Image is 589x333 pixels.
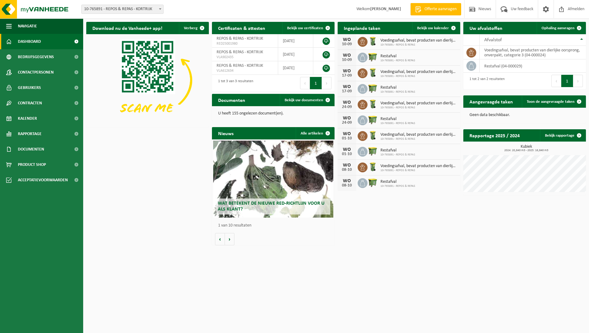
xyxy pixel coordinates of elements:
div: WO [341,69,353,74]
span: Restafval [380,148,415,153]
span: Verberg [184,26,197,30]
span: 10-765891 - REPOS & REPAS [380,106,457,110]
h2: Uw afvalstoffen [463,22,509,34]
span: Voedingsafval, bevat producten van dierlijke oorsprong, onverpakt, categorie 3 [380,164,457,169]
div: WO [341,37,353,42]
div: 17-09 [341,74,353,78]
span: Toon de aangevraagde taken [527,100,575,104]
strong: [PERSON_NAME] [370,7,401,11]
button: Verberg [179,22,208,34]
span: Bekijk uw kalender [417,26,449,30]
span: Navigatie [18,18,37,34]
span: Restafval [380,85,415,90]
button: 1 [310,77,322,89]
div: 1 tot 3 van 3 resultaten [215,76,253,90]
a: Bekijk uw certificaten [282,22,334,34]
img: WB-1100-HPE-GN-51 [368,114,378,125]
span: 10-765891 - REPOS & REPAS [380,43,457,47]
div: WO [341,131,353,136]
div: 24-09 [341,105,353,109]
span: 10-765891 - REPOS & REPAS [380,153,415,157]
span: Gebruikers [18,80,41,95]
h2: Documenten [212,94,251,106]
span: Ophaling aanvragen [542,26,575,30]
p: Geen data beschikbaar. [469,113,580,117]
a: Alle artikelen [296,127,334,139]
span: 10-765891 - REPOS & REPAS [380,184,415,188]
div: 08-10 [341,168,353,172]
span: Wat betekent de nieuwe RED-richtlijn voor u als klant? [218,201,324,212]
button: Next [322,77,331,89]
div: WO [341,179,353,183]
div: 10-09 [341,58,353,62]
button: Volgende [225,233,234,245]
td: [DATE] [278,34,313,48]
span: Voedingsafval, bevat producten van dierlijke oorsprong, onverpakt, categorie 3 [380,70,457,74]
div: WO [341,147,353,152]
button: Previous [551,75,561,87]
span: Documenten [18,142,44,157]
span: Rapportage [18,126,42,142]
span: Voedingsafval, bevat producten van dierlijke oorsprong, onverpakt, categorie 3 [380,38,457,43]
h2: Nieuws [212,127,240,139]
img: WB-0140-HPE-GN-50 [368,36,378,46]
img: WB-1100-HPE-GN-51 [368,177,378,188]
h3: Kubiek [466,145,586,152]
span: REPOS & REPAS - KORTRIJK [217,50,263,54]
span: Restafval [380,54,415,59]
button: Previous [300,77,310,89]
div: 17-09 [341,89,353,94]
div: WO [341,100,353,105]
a: Wat betekent de nieuwe RED-richtlijn voor u als klant? [213,141,333,218]
h2: Ingeplande taken [338,22,387,34]
span: Bedrijfsgegevens [18,49,54,65]
div: WO [341,163,353,168]
button: Next [573,75,583,87]
div: 1 tot 2 van 2 resultaten [466,74,505,88]
span: 10-765891 - REPOS & REPAS [380,137,457,141]
td: restafval (04-000029) [480,59,586,73]
span: REPOS & REPAS - KORTRIJK [217,63,263,68]
a: Bekijk uw kalender [412,22,460,34]
span: Contactpersonen [18,65,54,80]
div: 24-09 [341,121,353,125]
td: [DATE] [278,61,313,75]
td: [DATE] [278,48,313,61]
a: Toon de aangevraagde taken [522,95,585,108]
img: WB-1100-HPE-GN-51 [368,83,378,94]
h2: Download nu de Vanheede+ app! [86,22,169,34]
img: WB-0140-HPE-GN-50 [368,130,378,141]
img: WB-0140-HPE-GN-50 [368,99,378,109]
span: Kalender [18,111,37,126]
span: RED25001980 [217,41,273,46]
span: 10-765891 - REPOS & REPAS [380,122,415,125]
div: 10-09 [341,42,353,46]
p: U heeft 155 ongelezen document(en). [218,111,328,116]
img: WB-1100-HPE-GN-51 [368,52,378,62]
span: Voedingsafval, bevat producten van dierlijke oorsprong, onverpakt, categorie 3 [380,101,457,106]
span: 10-765891 - REPOS & REPAS [380,74,457,78]
span: Bekijk uw certificaten [287,26,323,30]
p: 1 van 10 resultaten [218,223,331,228]
h2: Rapportage 2025 / 2024 [463,129,526,141]
div: 01-10 [341,136,353,141]
span: 10-765891 - REPOS & REPAS - KORTRIJK [82,5,163,14]
span: Product Shop [18,157,46,172]
a: Bekijk uw documenten [280,94,334,106]
span: VLA612634 [217,68,273,73]
span: Bekijk uw documenten [285,98,323,102]
a: Ophaling aanvragen [537,22,585,34]
span: Offerte aanvragen [423,6,458,12]
span: Contracten [18,95,42,111]
span: 2024: 20,840 m3 - 2025: 16,840 m3 [466,149,586,152]
div: WO [341,53,353,58]
span: Restafval [380,117,415,122]
h2: Certificaten & attesten [212,22,271,34]
span: VLA902435 [217,55,273,60]
td: voedingsafval, bevat producten van dierlijke oorsprong, onverpakt, categorie 3 (04-000024) [480,46,586,59]
div: WO [341,116,353,121]
div: WO [341,84,353,89]
span: 10-765891 - REPOS & REPAS - KORTRIJK [81,5,164,14]
span: Restafval [380,179,415,184]
span: 10-765891 - REPOS & REPAS [380,90,415,94]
